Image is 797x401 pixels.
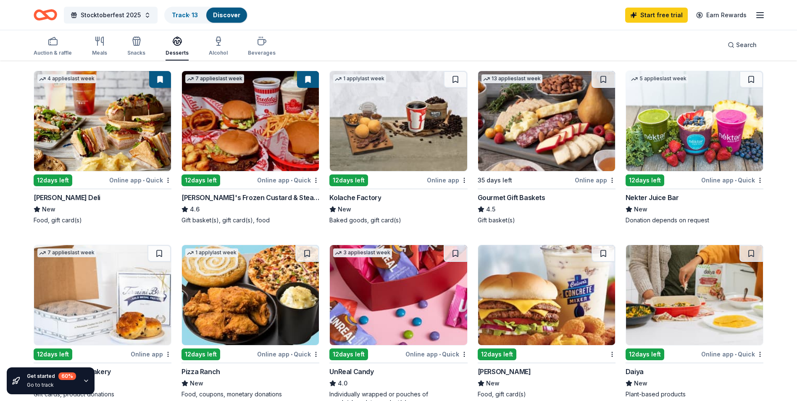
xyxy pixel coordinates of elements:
div: Online app Quick [701,175,763,185]
img: Image for McAlister's Deli [34,71,171,171]
div: 12 days left [478,348,516,360]
div: Food, gift card(s) [34,216,171,224]
div: Beverages [248,50,276,56]
div: [PERSON_NAME]'s Frozen Custard & Steakburgers [181,193,319,203]
div: 7 applies last week [185,74,244,83]
div: Gift basket(s), gift card(s), food [181,216,319,224]
span: New [634,378,647,388]
div: Kolache Factory [329,193,381,203]
div: Online app Quick [257,349,319,359]
div: Alcohol [209,50,228,56]
img: Image for Pizza Ranch [182,245,319,345]
img: Image for Culver's [478,245,615,345]
div: 12 days left [626,348,664,360]
div: Meals [92,50,107,56]
div: 12 days left [34,174,72,186]
img: Image for Freddy's Frozen Custard & Steakburgers [182,71,319,171]
img: Image for Gourmet Gift Baskets [478,71,615,171]
div: Nekter Juice Bar [626,193,679,203]
span: New [634,204,647,214]
button: Meals [92,33,107,61]
div: 7 applies last week [37,248,96,257]
div: 12 days left [34,348,72,360]
div: 12 days left [181,348,220,360]
div: Online app Quick [109,175,171,185]
span: 4.0 [338,378,347,388]
img: Image for Daiya [626,245,763,345]
span: Search [736,40,757,50]
div: Desserts [166,50,189,56]
button: Beverages [248,33,276,61]
button: Search [721,37,763,53]
a: Image for Pizza Ranch1 applylast week12days leftOnline app•QuickPizza RanchNewFood, coupons, mone... [181,245,319,398]
span: 4.5 [486,204,495,214]
button: Desserts [166,33,189,61]
a: Earn Rewards [691,8,752,23]
div: 4 applies last week [37,74,96,83]
div: Online app Quick [257,175,319,185]
div: 1 apply last week [333,74,386,83]
div: 60 % [58,372,76,380]
span: New [190,378,203,388]
div: Gourmet Gift Baskets [478,193,545,203]
a: Image for Freddy's Frozen Custard & Steakburgers7 applieslast week12days leftOnline app•Quick[PER... [181,71,319,224]
button: Auction & raffle [34,33,72,61]
a: Image for Daiya12days leftOnline app•QuickDaiyaNewPlant-based products [626,245,763,398]
div: 12 days left [329,348,368,360]
button: Snacks [127,33,145,61]
div: 5 applies last week [629,74,688,83]
div: [PERSON_NAME] Deli [34,193,100,203]
img: Image for Kolache Factory [330,71,467,171]
a: Image for Culver's 12days left[PERSON_NAME]NewFood, gift card(s) [478,245,616,398]
a: Home [34,5,57,25]
a: Track· 13 [172,11,198,18]
div: Gift basket(s) [478,216,616,224]
span: • [735,177,737,184]
div: Auction & raffle [34,50,72,56]
div: Food, gift card(s) [478,390,616,398]
div: Online app [427,175,468,185]
div: Online app Quick [405,349,468,359]
div: Snacks [127,50,145,56]
span: New [338,204,351,214]
span: New [486,378,500,388]
div: UnReal Candy [329,367,374,377]
a: Discover [213,11,240,18]
div: Online app [131,349,171,359]
div: Get started [27,372,76,380]
div: 1 apply last week [185,248,238,257]
div: Plant-based products [626,390,763,398]
div: Online app [575,175,616,185]
div: Daiya [626,367,644,377]
button: Track· 13Discover [164,7,248,24]
div: 12 days left [626,174,664,186]
a: Image for Termini Brothers Bakery7 applieslast week12days leftOnline appTermini Brothers BakeryNe... [34,245,171,398]
a: Image for Kolache Factory1 applylast week12days leftOnline appKolache FactoryNewBaked goods, gift... [329,71,467,224]
img: Image for UnReal Candy [330,245,467,345]
div: 3 applies last week [333,248,392,257]
span: 4.6 [190,204,200,214]
div: 35 days left [478,175,512,185]
div: Food, coupons, monetary donations [181,390,319,398]
div: 13 applies last week [481,74,542,83]
span: • [143,177,145,184]
a: Image for Gourmet Gift Baskets13 applieslast week35 days leftOnline appGourmet Gift Baskets4.5Gif... [478,71,616,224]
img: Image for Nekter Juice Bar [626,71,763,171]
span: • [735,351,737,358]
a: Image for McAlister's Deli4 applieslast week12days leftOnline app•Quick[PERSON_NAME] DeliNewFood,... [34,71,171,224]
a: Start free trial [625,8,688,23]
button: Stocktoberfest 2025 [64,7,158,24]
div: Baked goods, gift card(s) [329,216,467,224]
span: • [291,351,292,358]
span: • [439,351,441,358]
div: [PERSON_NAME] [478,367,531,377]
span: New [42,204,55,214]
button: Alcohol [209,33,228,61]
span: • [291,177,292,184]
div: 12 days left [329,174,368,186]
div: Go to track [27,382,76,388]
div: Donation depends on request [626,216,763,224]
a: Image for Nekter Juice Bar5 applieslast week12days leftOnline app•QuickNekter Juice BarNewDonatio... [626,71,763,224]
span: Stocktoberfest 2025 [81,10,141,20]
div: Online app Quick [701,349,763,359]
